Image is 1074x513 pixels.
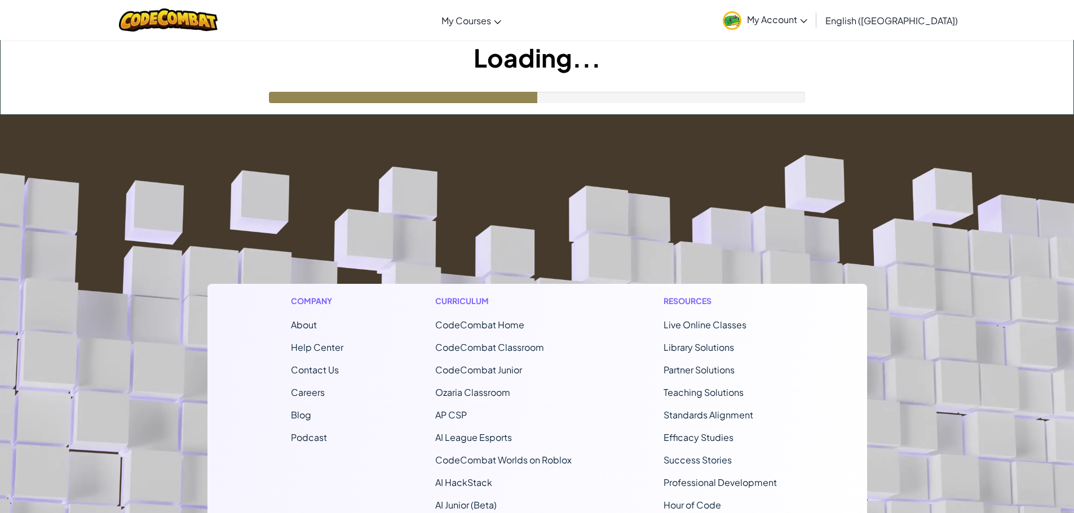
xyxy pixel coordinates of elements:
[820,5,963,35] a: English ([GEOGRAPHIC_DATA])
[825,15,958,26] span: English ([GEOGRAPHIC_DATA])
[435,319,524,331] span: CodeCombat Home
[291,386,325,398] a: Careers
[435,364,522,376] a: CodeCombat Junior
[723,11,741,30] img: avatar
[291,295,343,307] h1: Company
[291,431,327,443] a: Podcast
[291,341,343,353] a: Help Center
[435,386,510,398] a: Ozaria Classroom
[435,341,544,353] a: CodeCombat Classroom
[664,431,733,443] a: Efficacy Studies
[435,499,497,511] a: AI Junior (Beta)
[664,341,734,353] a: Library Solutions
[435,454,572,466] a: CodeCombat Worlds on Roblox
[664,476,777,488] a: Professional Development
[441,15,491,26] span: My Courses
[664,454,732,466] a: Success Stories
[664,386,744,398] a: Teaching Solutions
[664,295,784,307] h1: Resources
[435,295,572,307] h1: Curriculum
[747,14,807,25] span: My Account
[291,319,317,331] a: About
[435,431,512,443] a: AI League Esports
[1,40,1073,75] h1: Loading...
[291,409,311,421] a: Blog
[717,2,813,38] a: My Account
[435,409,467,421] a: AP CSP
[664,499,721,511] a: Hour of Code
[664,409,753,421] a: Standards Alignment
[291,364,339,376] span: Contact Us
[436,5,507,35] a: My Courses
[435,476,492,488] a: AI HackStack
[664,319,746,331] a: Live Online Classes
[664,364,735,376] a: Partner Solutions
[119,8,218,32] img: CodeCombat logo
